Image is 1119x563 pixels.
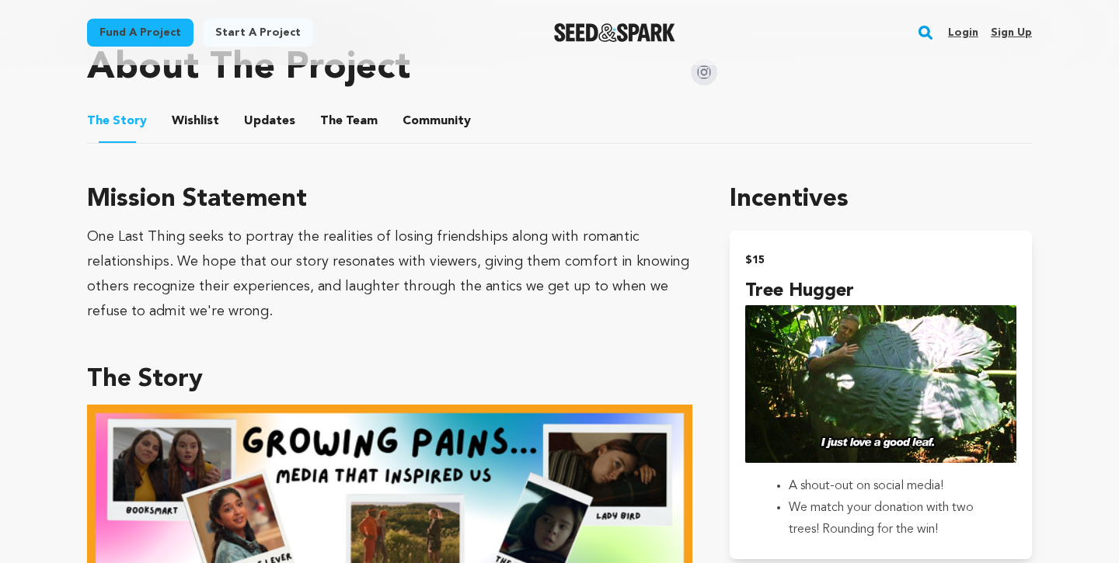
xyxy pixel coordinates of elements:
a: Sign up [991,20,1032,45]
a: Fund a project [87,19,193,47]
span: Wishlist [172,112,219,130]
span: Story [87,112,147,130]
h3: Mission Statement [87,181,692,218]
span: Community [403,112,471,130]
span: The [320,112,343,130]
span: The [87,112,110,130]
button: $15 Tree Hugger incentive A shout-out on social media!We match your donation with two trees! Roun... [730,231,1032,559]
a: Seed&Spark Homepage [554,23,676,42]
a: Start a project [203,19,313,47]
img: Seed&Spark Logo Dark Mode [554,23,676,42]
a: Login [948,20,978,45]
img: Seed&Spark Instagram Icon [691,59,717,85]
li: A shout-out on social media! [789,475,998,497]
h2: $15 [745,249,1016,271]
img: incentive [745,305,1016,463]
h3: The Story [87,361,692,398]
li: We match your donation with two trees! Rounding for the win! [789,497,998,540]
span: Team [320,112,378,130]
h1: About The Project [87,50,410,87]
h1: Incentives [730,181,1032,218]
div: One Last Thing seeks to portray the realities of losing friendships along with romantic relations... [87,224,692,324]
span: Updates [244,112,295,130]
h4: Tree Hugger [745,277,1016,305]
